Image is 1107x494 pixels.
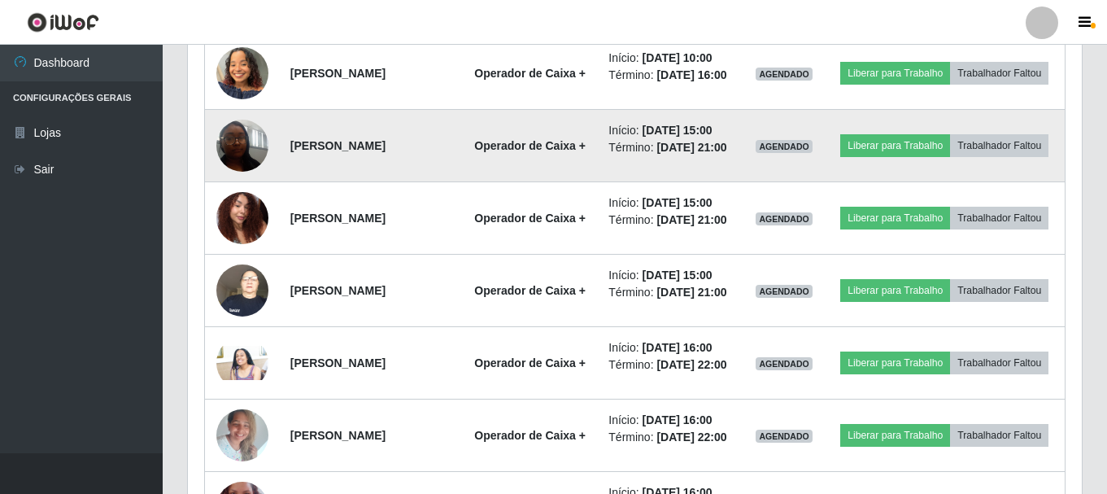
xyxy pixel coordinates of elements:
span: AGENDADO [756,212,813,225]
img: CoreUI Logo [27,12,99,33]
li: Início: [608,267,734,284]
li: Início: [608,339,734,356]
time: [DATE] 21:00 [656,213,726,226]
time: [DATE] 10:00 [643,51,713,64]
strong: Operador de Caixa + [474,67,586,80]
img: 1702981001792.jpeg [216,111,268,180]
button: Liberar para Trabalho [840,134,950,157]
button: Trabalhador Faltou [950,207,1048,230]
time: [DATE] 22:00 [656,431,726,444]
time: [DATE] 15:00 [643,196,713,209]
button: Liberar para Trabalho [840,424,950,447]
li: Término: [608,356,734,374]
span: AGENDADO [756,140,813,153]
strong: [PERSON_NAME] [290,67,386,80]
time: [DATE] 21:00 [656,141,726,154]
button: Liberar para Trabalho [840,279,950,302]
li: Término: [608,67,734,84]
span: AGENDADO [756,285,813,298]
button: Trabalhador Faltou [950,424,1048,447]
time: [DATE] 22:00 [656,358,726,371]
button: Liberar para Trabalho [840,352,950,374]
li: Início: [608,412,734,429]
strong: Operador de Caixa + [474,429,586,442]
li: Término: [608,139,734,156]
li: Início: [608,50,734,67]
button: Liberar para Trabalho [840,62,950,85]
span: AGENDADO [756,430,813,443]
button: Liberar para Trabalho [840,207,950,230]
time: [DATE] 16:00 [656,68,726,81]
button: Trabalhador Faltou [950,62,1048,85]
strong: Operador de Caixa + [474,356,586,369]
time: [DATE] 16:00 [643,413,713,426]
li: Término: [608,429,734,446]
time: [DATE] 16:00 [643,341,713,354]
img: 1755348479136.jpeg [216,38,268,107]
strong: [PERSON_NAME] [290,356,386,369]
strong: Operador de Caixa + [474,139,586,152]
img: 1740601468403.jpeg [216,400,268,470]
strong: [PERSON_NAME] [290,429,386,442]
img: 1740425237341.jpeg [216,183,268,252]
li: Término: [608,284,734,301]
button: Trabalhador Faltou [950,279,1048,302]
strong: Operador de Caixa + [474,212,586,225]
li: Término: [608,212,734,229]
button: Trabalhador Faltou [950,134,1048,157]
li: Início: [608,122,734,139]
time: [DATE] 21:00 [656,286,726,299]
img: 1737978086826.jpeg [216,346,268,381]
span: AGENDADO [756,68,813,81]
img: 1723623614898.jpeg [216,256,268,325]
time: [DATE] 15:00 [643,124,713,137]
strong: [PERSON_NAME] [290,139,386,152]
strong: [PERSON_NAME] [290,284,386,297]
strong: [PERSON_NAME] [290,212,386,225]
time: [DATE] 15:00 [643,269,713,282]
strong: Operador de Caixa + [474,284,586,297]
li: Início: [608,195,734,212]
span: AGENDADO [756,357,813,370]
button: Trabalhador Faltou [950,352,1048,374]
